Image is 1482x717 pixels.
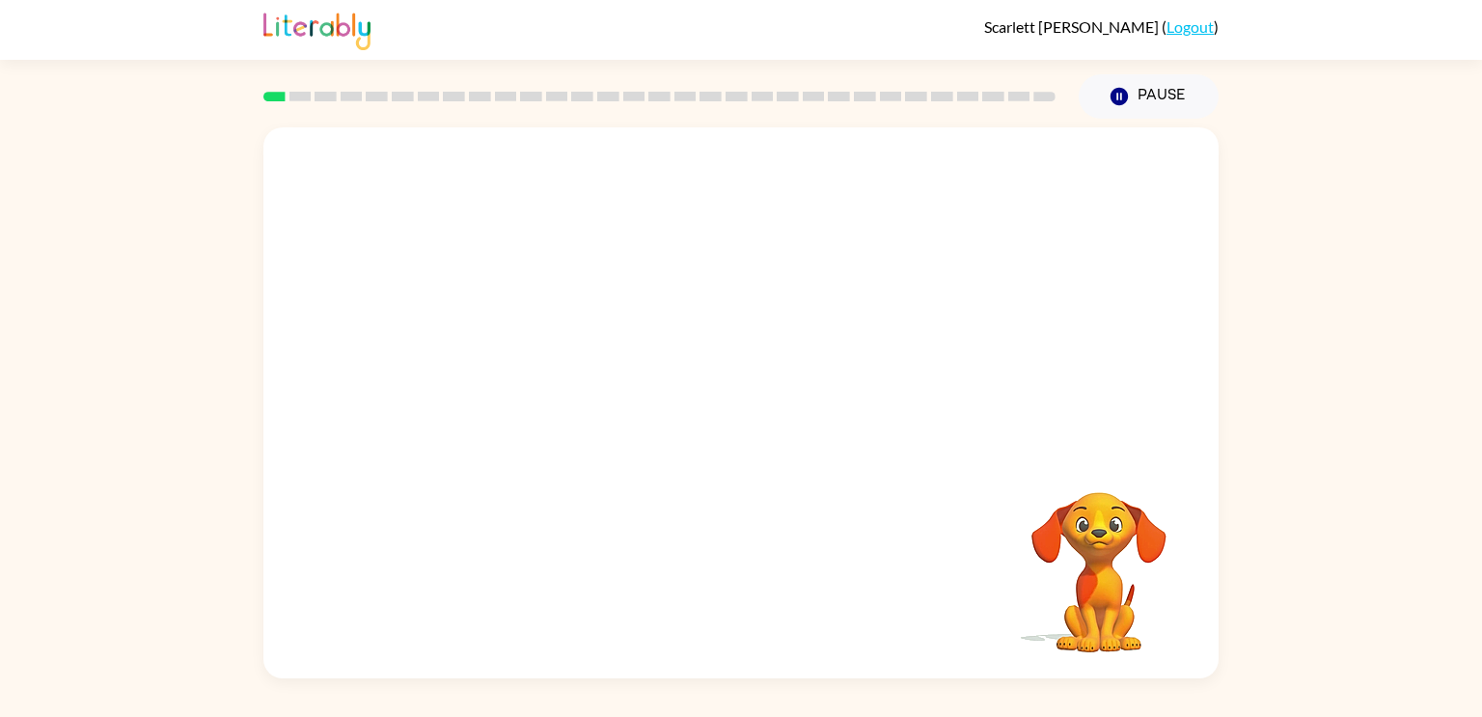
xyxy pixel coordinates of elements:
video: Your browser must support playing .mp4 files to use Literably. Please try using another browser. [1002,462,1195,655]
div: ( ) [984,17,1219,36]
img: Literably [263,8,370,50]
button: Pause [1079,74,1219,119]
a: Logout [1166,17,1214,36]
span: Scarlett [PERSON_NAME] [984,17,1162,36]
